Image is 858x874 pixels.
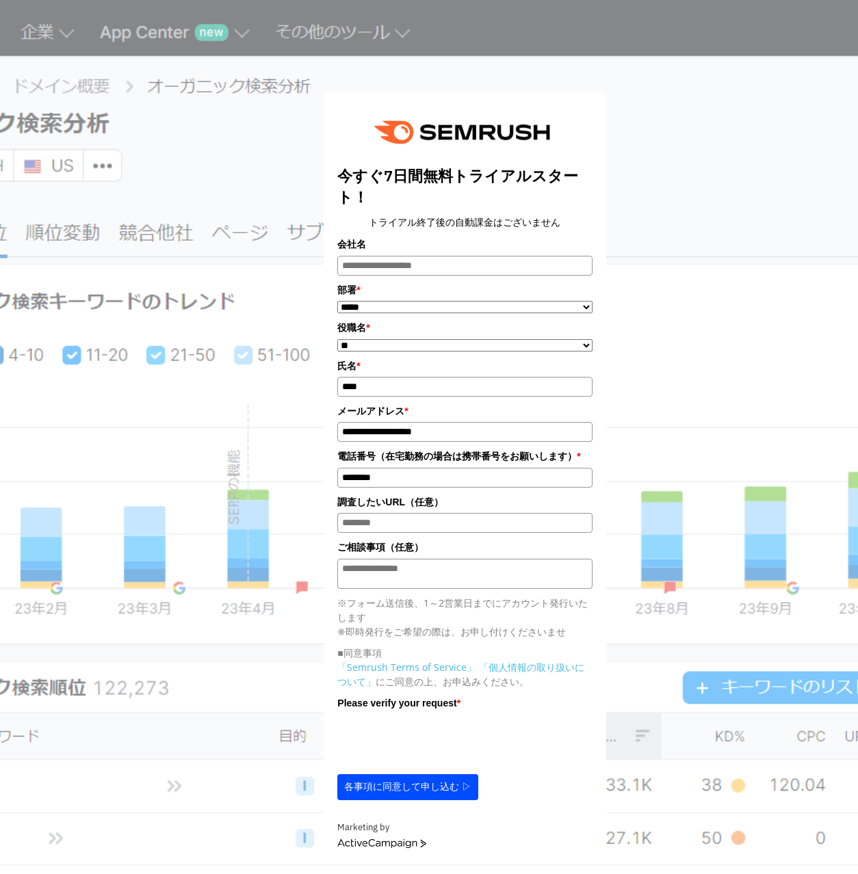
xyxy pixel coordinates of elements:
[337,165,592,208] title: 今すぐ7日間無料トライアルスタート！
[337,714,545,767] iframe: reCAPTCHA
[337,821,592,835] div: Marketing by
[337,646,592,660] p: ■同意事項
[337,661,476,674] a: 「Semrush Terms of Service」
[337,660,592,689] p: にご同意の上、お申込みください。
[337,596,592,639] p: ※フォーム送信後、1～2営業日までにアカウント発行いたします ※即時発行をご希望の際は、お申し付けくださいませ
[337,494,592,509] label: 調査したいURL（任意）
[337,215,592,230] center: トライアル終了後の自動課金はございません
[337,358,592,373] label: 氏名
[337,237,592,252] label: 会社名
[337,403,592,419] label: メールアドレス
[337,696,592,711] label: Please verify your request
[337,540,592,555] label: ご相談事項（任意）
[365,106,564,159] img: e6a379fe-ca9f-484e-8561-e79cf3a04b3f.png
[337,320,592,335] label: 役職名
[337,774,478,800] button: 各事項に同意して申し込む ▷
[337,449,592,464] label: 電話番号（在宅勤務の場合は携帯番号をお願いします）
[337,282,592,297] label: 部署
[337,661,584,688] a: 「個人情報の取り扱いについて」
